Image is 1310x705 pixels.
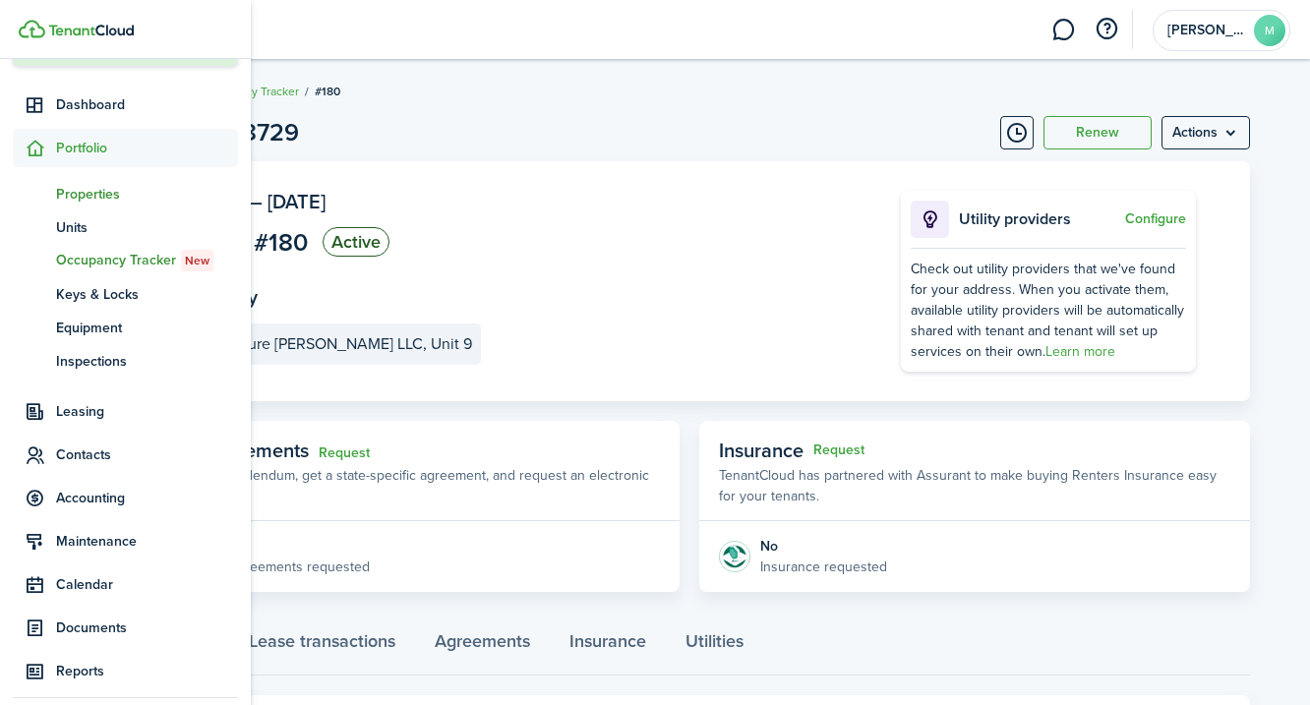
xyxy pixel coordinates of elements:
[1043,116,1152,149] button: Renew
[56,531,238,552] span: Maintenance
[56,94,238,115] span: Dashboard
[56,574,238,595] span: Calendar
[719,436,804,465] span: Insurance
[959,207,1120,231] p: Utility providers
[56,617,238,638] span: Documents
[19,20,45,38] img: TenantCloud
[13,311,238,344] a: Equipment
[760,557,887,577] p: Insurance requested
[149,465,660,506] p: Build a lease addendum, get a state-specific agreement, and request an electronic signature.
[56,250,238,271] span: Occupancy Tracker
[813,442,864,458] button: Request
[1125,211,1186,227] button: Configure
[13,177,238,210] a: Properties
[1045,341,1115,362] a: Learn more
[719,541,750,572] img: Insurance protection
[1090,13,1123,46] button: Open resource center
[190,557,370,577] p: Lease agreements requested
[319,445,370,461] a: Request
[415,617,550,676] a: Agreements
[56,661,238,681] span: Reports
[760,536,887,557] div: No
[56,184,238,205] span: Properties
[1000,116,1034,149] button: Timeline
[13,344,238,378] a: Inspections
[56,401,238,422] span: Leasing
[323,227,389,257] status: Active
[550,617,666,676] a: Insurance
[56,138,238,158] span: Portfolio
[1161,116,1250,149] menu-btn: Actions
[13,86,238,124] a: Dashboard
[315,83,340,100] span: #180
[56,318,238,338] span: Equipment
[1254,15,1285,46] avatar-text: M
[719,465,1230,506] p: TenantCloud has partnered with Assurant to make buying Renters Insurance easy for your tenants.
[56,217,238,238] span: Units
[56,488,238,508] span: Accounting
[666,617,763,676] a: Utilities
[56,351,238,372] span: Inspections
[1044,5,1082,55] a: Messaging
[268,187,326,216] span: [DATE]
[229,617,415,676] a: Lease transactions
[190,536,370,557] div: No
[13,277,238,311] a: Keys & Locks
[225,335,472,353] e-details-info-title: Future [PERSON_NAME] LLC, Unit 9
[246,187,263,216] span: —
[48,25,134,36] img: TenantCloud
[56,284,238,305] span: Keys & Locks
[13,244,238,277] a: Occupancy TrackerNew
[1161,116,1250,149] button: Open menu
[911,259,1186,362] div: Check out utility providers that we've found for your address. When you activate them, available ...
[13,210,238,244] a: Units
[13,652,238,690] a: Reports
[1167,24,1246,37] span: Marcelo
[56,444,238,465] span: Contacts
[185,252,209,269] span: New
